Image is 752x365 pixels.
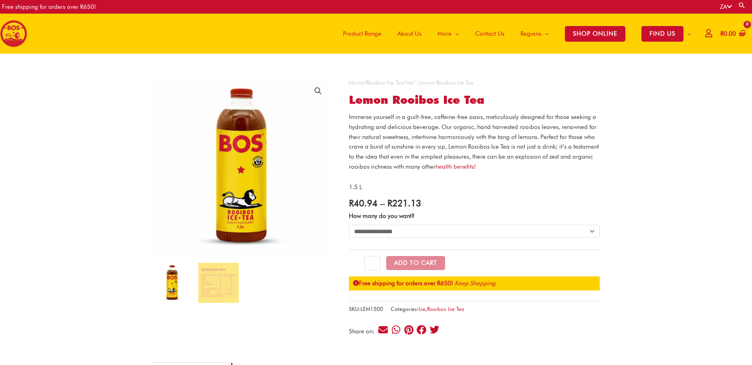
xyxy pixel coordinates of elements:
span: FIND US [641,26,683,42]
span: SHOP ONLINE [565,26,625,42]
a: Contact Us [467,14,512,54]
a: SHOP ONLINE [557,14,633,54]
div: Share on email [378,325,389,335]
a: health benefits! [435,163,476,170]
button: Add to Cart [386,256,445,270]
a: View full-screen image gallery [311,84,325,98]
div: Share on facebook [416,325,427,335]
bdi: 221.13 [387,198,421,208]
a: Rooibos Ice Tea [366,79,403,86]
a: More [429,14,467,54]
a: View Shopping Cart, empty [719,25,746,43]
img: lemon rooibos ice tea 1.5L [152,78,331,257]
bdi: 40.94 [349,198,377,208]
a: Rooibos Ice Tea [427,306,464,312]
span: – [380,198,385,208]
a: Search button [738,2,746,9]
label: How many do you want? [349,212,415,220]
a: Ice [419,306,425,312]
span: LEM1500 [361,306,383,312]
a: Keep Shopping [455,280,496,287]
input: Product quantity [364,256,380,270]
span: Regions [520,22,541,46]
img: Lemon Rooibos Ice Tea - Image 2 [198,263,238,303]
a: Home [349,79,364,86]
a: ZA [720,3,732,10]
h1: Lemon Rooibos Ice Tea [349,93,600,107]
nav: Site Navigation [329,14,699,54]
bdi: 0.00 [720,30,736,37]
a: About Us [389,14,429,54]
div: Share on pinterest [403,325,414,335]
div: Share on twitter [429,325,440,335]
img: lemon rooibos ice tea 1.5L [152,263,192,303]
span: Product Range [343,22,381,46]
strong: Free shipping for orders over R650! [353,280,453,287]
div: Share on whatsapp [391,325,401,335]
a: Ice [406,79,413,86]
span: Categories: , [391,304,464,314]
span: R [387,198,392,208]
p: Immerse yourself in a guilt-free, caffeine-free oasis, meticulously designed for those seeking a ... [349,112,600,172]
span: SKU: [349,304,383,314]
span: R [720,30,724,37]
a: Product Range [335,14,389,54]
span: More [437,22,452,46]
span: About Us [397,22,421,46]
nav: Breadcrumb [349,78,600,88]
a: Regions [512,14,557,54]
span: R [349,198,354,208]
div: Share on: [349,329,377,335]
p: 1.5 L [349,182,600,192]
span: Contact Us [475,22,504,46]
